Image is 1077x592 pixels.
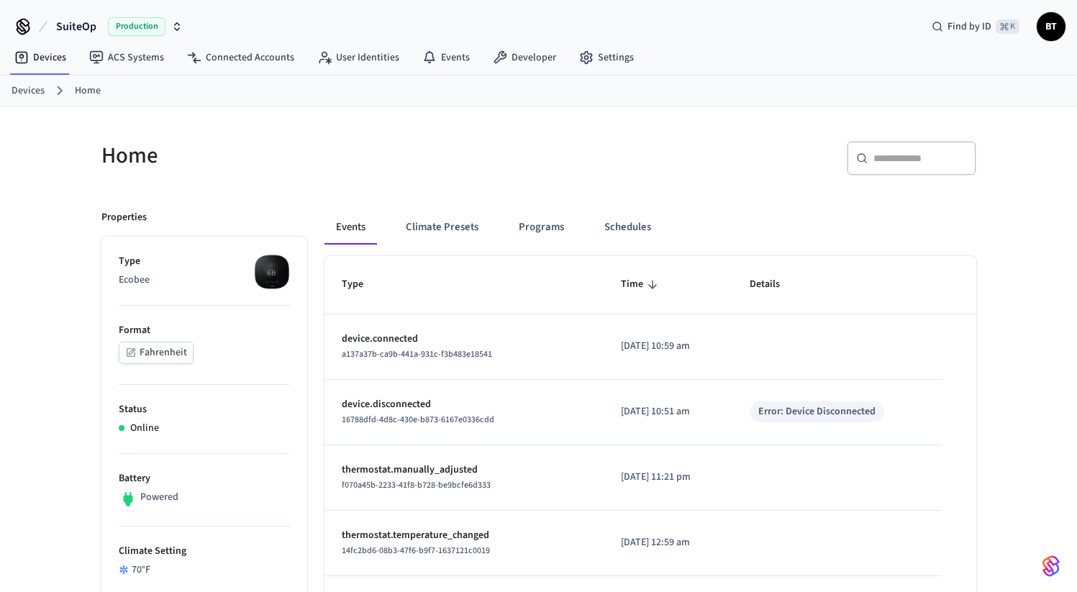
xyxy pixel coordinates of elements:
[12,83,45,99] a: Devices
[948,19,991,34] span: Find by ID
[119,342,194,364] button: Fahrenheit
[306,45,411,70] a: User Identities
[342,479,491,491] span: f070a45b-2233-41f8-b728-be9bcfe6d333
[621,273,662,296] span: Time
[342,273,382,296] span: Type
[342,463,587,478] p: thermostat.manually_adjusted
[119,323,290,338] p: Format
[621,339,715,354] p: [DATE] 10:59 am
[56,18,96,35] span: SuiteOp
[108,17,165,36] span: Production
[1038,14,1064,40] span: BT
[342,528,587,543] p: thermostat.temperature_changed
[621,404,715,419] p: [DATE] 10:51 am
[1037,12,1065,41] button: BT
[593,210,663,245] button: Schedules
[481,45,568,70] a: Developer
[342,414,494,426] span: 16788dfd-4d8c-430e-b873-6167e0336cdd
[1042,555,1060,578] img: SeamLogoGradient.69752ec5.svg
[920,14,1031,40] div: Find by ID⌘ K
[119,471,290,486] p: Battery
[996,19,1019,34] span: ⌘ K
[621,535,715,550] p: [DATE] 12:59 am
[176,45,306,70] a: Connected Accounts
[507,210,576,245] button: Programs
[411,45,481,70] a: Events
[119,273,290,288] p: Ecobee
[750,273,799,296] span: Details
[394,210,490,245] button: Climate Presets
[254,254,290,290] img: ecobee_lite_3
[75,83,101,99] a: Home
[140,490,178,505] p: Powered
[342,397,587,412] p: device.disconnected
[3,45,78,70] a: Devices
[758,404,876,419] div: Error: Device Disconnected
[342,348,492,360] span: a137a37b-ca9b-441a-931c-f3b483e18541
[568,45,645,70] a: Settings
[621,470,715,485] p: [DATE] 11:21 pm
[119,254,290,269] p: Type
[342,545,490,557] span: 14fc2bd6-08b3-47f6-b9f7-1637121c0019
[119,544,290,559] p: Climate Setting
[342,332,587,347] p: device.connected
[324,210,377,245] button: Events
[130,421,159,436] p: Online
[119,563,290,578] div: 70 °F
[101,210,147,225] p: Properties
[101,141,530,170] h5: Home
[78,45,176,70] a: ACS Systems
[119,402,290,417] p: Status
